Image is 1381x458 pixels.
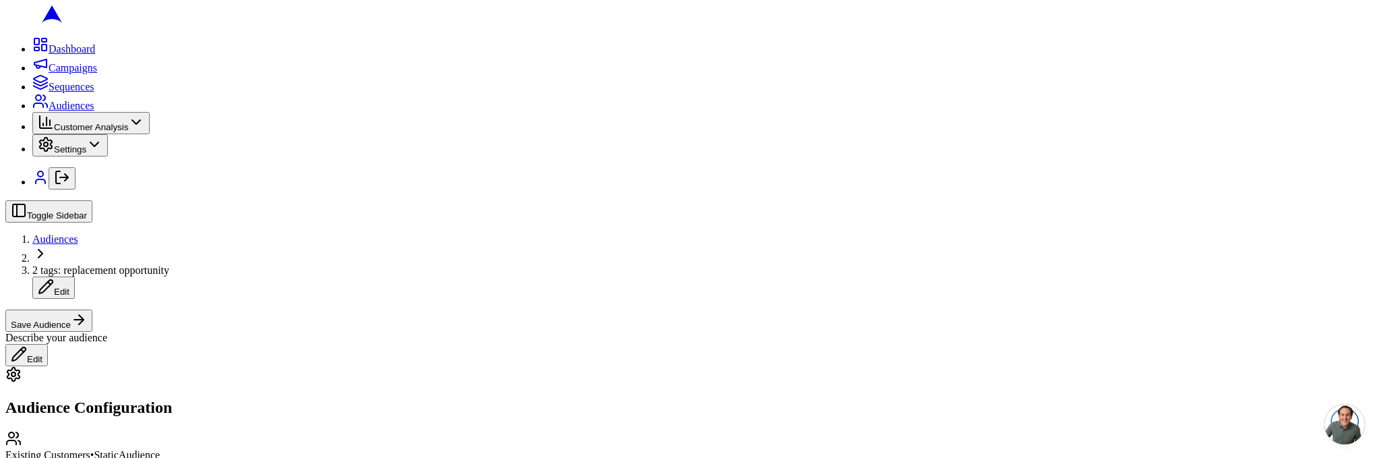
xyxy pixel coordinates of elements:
[32,81,94,92] a: Sequences
[27,354,42,364] span: Edit
[54,122,128,132] span: Customer Analysis
[49,43,95,55] span: Dashboard
[49,100,94,111] span: Audiences
[5,200,92,223] button: Toggle Sidebar
[32,100,94,111] a: Audiences
[32,277,75,299] button: Edit
[27,210,87,221] span: Toggle Sidebar
[5,344,48,366] button: Edit
[5,310,92,332] button: Save Audience
[49,62,97,74] span: Campaigns
[5,332,107,343] span: Describe your audience
[1324,404,1365,445] a: Open chat
[5,399,1376,417] h2: Audience Configuration
[32,233,78,245] a: Audiences
[49,167,76,190] button: Log out
[32,62,97,74] a: Campaigns
[32,134,108,156] button: Settings
[54,287,69,297] span: Edit
[32,43,95,55] a: Dashboard
[49,81,94,92] span: Sequences
[32,112,150,134] button: Customer Analysis
[54,144,86,154] span: Settings
[5,233,1376,299] nav: breadcrumb
[32,264,169,276] span: 2 tags: replacement opportunity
